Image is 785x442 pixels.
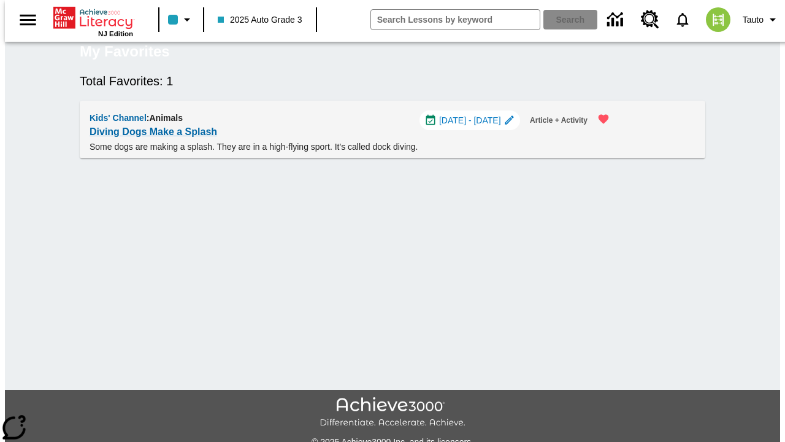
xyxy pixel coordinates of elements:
a: Diving Dogs Make a Splash [90,123,217,141]
input: search field [371,10,540,29]
span: : Animals [147,113,183,123]
h5: My Favorites [80,42,170,61]
span: [DATE] - [DATE] [439,114,501,127]
a: Notifications [667,4,699,36]
img: avatar image [706,7,730,32]
span: Article + Activity [530,114,588,127]
button: Open side menu [10,2,46,38]
a: Resource Center, Will open in new tab [634,3,667,36]
span: NJ Edition [98,30,133,37]
img: Achieve3000 Differentiate Accelerate Achieve [320,397,465,428]
button: Select a new avatar [699,4,738,36]
button: Article + Activity [525,110,592,131]
a: Home [53,6,133,30]
a: Data Center [600,3,634,37]
p: Some dogs are making a splash. They are in a high-flying sport. It's called dock diving. [90,141,617,153]
button: Class color is light blue. Change class color [163,9,199,31]
span: 2025 Auto Grade 3 [218,14,302,26]
span: Tauto [743,14,764,26]
div: Sep 18 - Sep 18 Choose Dates [419,110,520,130]
span: Kids' Channel [90,113,147,123]
div: Home [53,4,133,37]
h6: Total Favorites: 1 [80,71,705,91]
button: Profile/Settings [738,9,785,31]
button: Remove from Favorites [590,106,617,133]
